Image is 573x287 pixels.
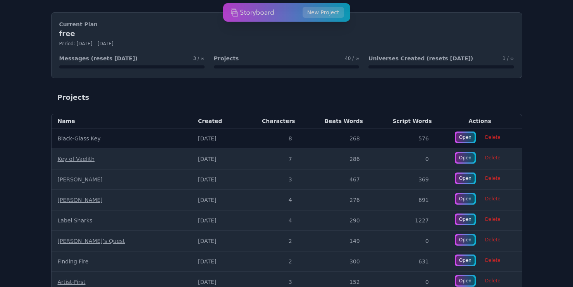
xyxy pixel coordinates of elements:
[59,20,514,28] h3: Current Plan
[455,255,476,266] a: Open
[241,169,301,190] td: 3
[58,238,125,244] a: [PERSON_NAME]’s Quest
[52,114,192,128] th: Name
[192,149,241,169] td: [DATE]
[193,55,205,62] span: 3 / ∞
[301,190,369,210] td: 276
[455,132,476,143] a: Open
[480,255,505,266] span: Delete
[456,133,475,142] div: Open
[456,235,475,244] div: Open
[59,41,514,47] p: Period: [DATE] – [DATE]
[57,92,89,103] h2: Projects
[231,5,274,20] img: storyboard
[438,114,522,128] th: Actions
[303,7,344,18] button: New Project
[456,174,475,183] div: Open
[301,169,369,190] td: 467
[480,152,505,163] span: Delete
[301,231,369,251] td: 149
[59,28,514,39] p: free
[368,55,473,62] h4: Universes Created (resets [DATE])
[214,55,239,62] h4: Projects
[58,156,95,162] a: Key of Vaelith
[241,210,301,231] td: 4
[455,152,476,164] a: Open
[192,210,241,231] td: [DATE]
[192,190,241,210] td: [DATE]
[480,234,505,245] span: Delete
[480,173,505,184] span: Delete
[301,251,369,272] td: 300
[241,128,301,149] td: 8
[241,114,301,128] th: Characters
[369,190,438,210] td: 691
[58,258,89,265] a: Finding Fire
[369,251,438,272] td: 631
[502,55,514,62] span: 1 / ∞
[456,194,475,203] div: Open
[301,149,369,169] td: 286
[58,135,101,142] a: Black-Glass Key
[455,214,476,225] a: Open
[241,149,301,169] td: 7
[192,251,241,272] td: [DATE]
[480,214,505,225] span: Delete
[369,114,438,128] th: Script Words
[59,55,138,62] h4: Messages (resets [DATE])
[455,234,476,246] a: Open
[58,279,86,285] a: Artist-First
[301,210,369,231] td: 290
[455,275,476,287] a: Open
[241,251,301,272] td: 2
[369,210,438,231] td: 1227
[455,193,476,205] a: Open
[241,190,301,210] td: 4
[192,114,241,128] th: Created
[241,231,301,251] td: 2
[301,128,369,149] td: 268
[456,153,475,162] div: Open
[345,55,359,62] span: 40 / ∞
[369,231,438,251] td: 0
[456,276,475,285] div: Open
[301,114,369,128] th: Beats Words
[192,128,241,149] td: [DATE]
[480,193,505,204] span: Delete
[480,132,505,143] span: Delete
[480,275,505,286] span: Delete
[192,231,241,251] td: [DATE]
[369,128,438,149] td: 576
[456,256,475,265] div: Open
[369,149,438,169] td: 0
[456,215,475,224] div: Open
[192,169,241,190] td: [DATE]
[455,173,476,184] a: Open
[58,176,103,183] a: [PERSON_NAME]
[58,217,93,224] a: Label Sharks
[58,197,103,203] a: [PERSON_NAME]
[369,169,438,190] td: 369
